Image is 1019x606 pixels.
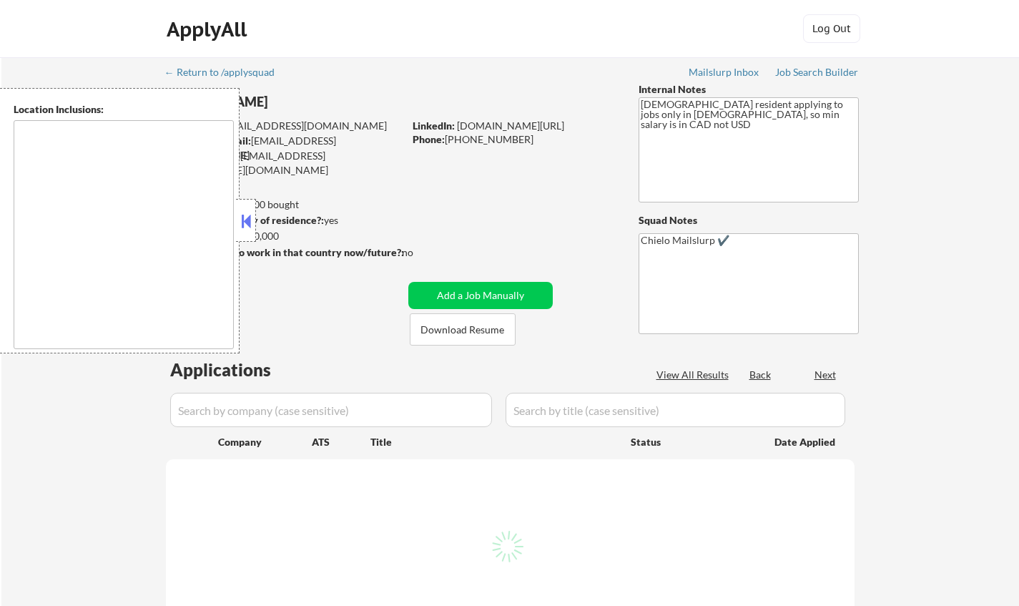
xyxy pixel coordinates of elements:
[170,361,312,378] div: Applications
[639,213,859,228] div: Squad Notes
[402,245,443,260] div: no
[413,133,445,145] strong: Phone:
[166,246,404,258] strong: Will need Visa to work in that country now/future?:
[413,132,615,147] div: [PHONE_NUMBER]
[689,67,760,81] a: Mailslurp Inbox
[631,429,754,454] div: Status
[165,197,403,212] div: 150 sent / 200 bought
[689,67,760,77] div: Mailslurp Inbox
[167,17,251,41] div: ApplyAll
[656,368,733,382] div: View All Results
[803,14,860,43] button: Log Out
[165,229,403,243] div: $90,000
[775,67,859,77] div: Job Search Builder
[164,67,288,77] div: ← Return to /applysquad
[413,119,455,132] strong: LinkedIn:
[164,67,288,81] a: ← Return to /applysquad
[166,93,460,111] div: [PERSON_NAME]
[14,102,234,117] div: Location Inclusions:
[312,435,370,449] div: ATS
[370,435,617,449] div: Title
[170,393,492,427] input: Search by company (case sensitive)
[408,282,553,309] button: Add a Job Manually
[165,213,399,228] div: yes
[639,82,859,97] div: Internal Notes
[167,134,403,162] div: [EMAIL_ADDRESS][DOMAIN_NAME]
[457,119,564,132] a: [DOMAIN_NAME][URL]
[506,393,845,427] input: Search by title (case sensitive)
[166,149,403,177] div: [EMAIL_ADDRESS][PERSON_NAME][DOMAIN_NAME]
[814,368,837,382] div: Next
[218,435,312,449] div: Company
[410,313,516,346] button: Download Resume
[749,368,772,382] div: Back
[167,119,403,133] div: [EMAIL_ADDRESS][DOMAIN_NAME]
[774,435,837,449] div: Date Applied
